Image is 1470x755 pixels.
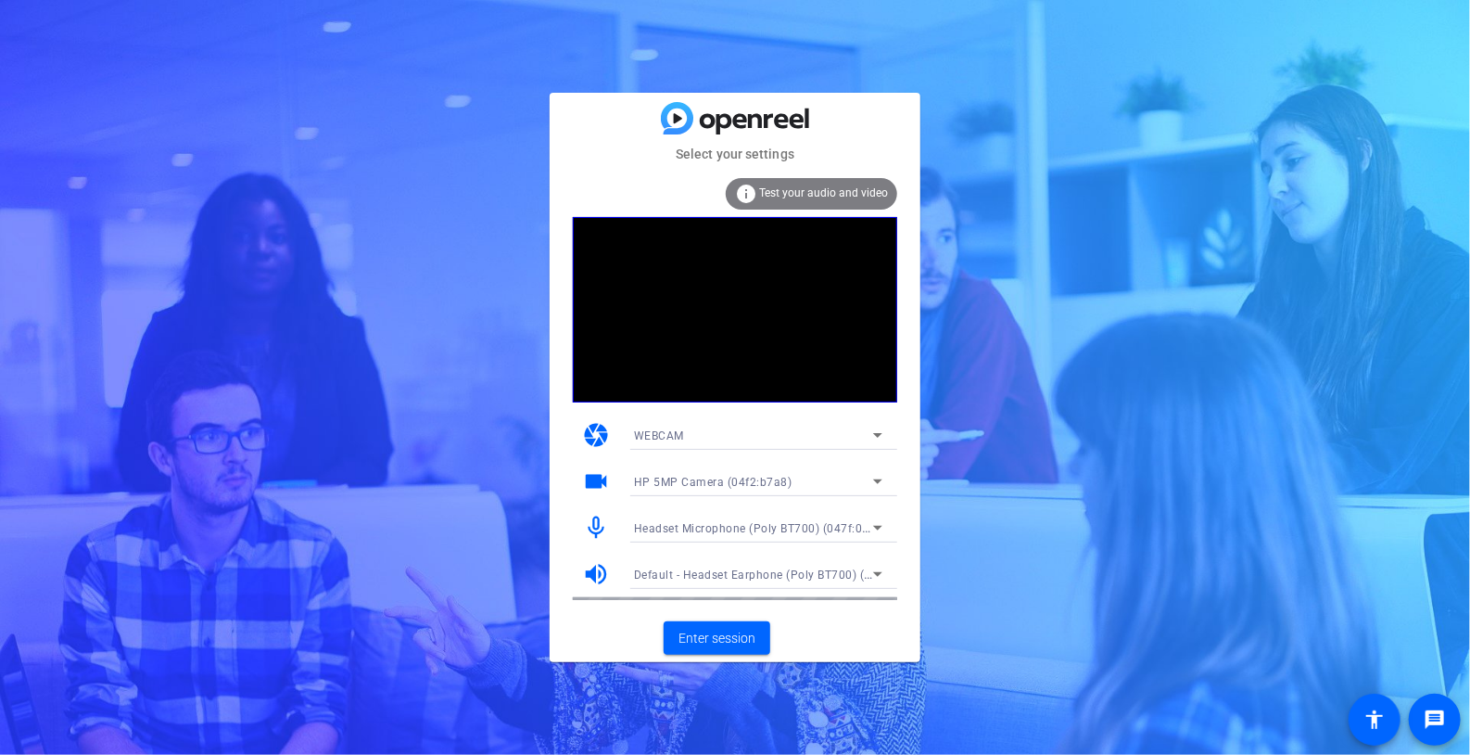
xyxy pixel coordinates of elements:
[1363,709,1386,731] mat-icon: accessibility
[634,567,924,582] span: Default - Headset Earphone (Poly BT700) (047f:02e8)
[735,183,757,205] mat-icon: info
[661,102,809,134] img: blue-gradient.svg
[582,467,610,495] mat-icon: videocam
[582,421,610,449] mat-icon: camera
[759,186,888,199] span: Test your audio and video
[550,144,920,164] mat-card-subtitle: Select your settings
[582,560,610,588] mat-icon: volume_up
[582,514,610,542] mat-icon: mic_none
[634,429,684,442] span: WEBCAM
[634,520,887,535] span: Headset Microphone (Poly BT700) (047f:02e8)
[664,621,770,655] button: Enter session
[1424,709,1446,731] mat-icon: message
[678,629,755,648] span: Enter session
[634,476,792,489] span: HP 5MP Camera (04f2:b7a8)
